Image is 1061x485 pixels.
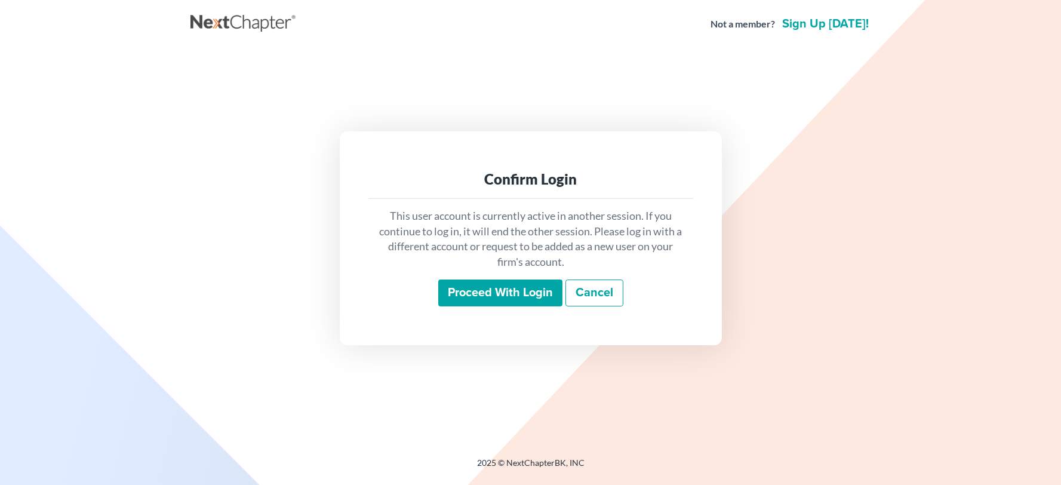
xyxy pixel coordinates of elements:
div: 2025 © NextChapterBK, INC [190,457,871,478]
a: Sign up [DATE]! [780,18,871,30]
p: This user account is currently active in another session. If you continue to log in, it will end ... [378,208,684,270]
strong: Not a member? [711,17,775,31]
a: Cancel [565,280,623,307]
input: Proceed with login [438,280,562,307]
div: Confirm Login [378,170,684,189]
